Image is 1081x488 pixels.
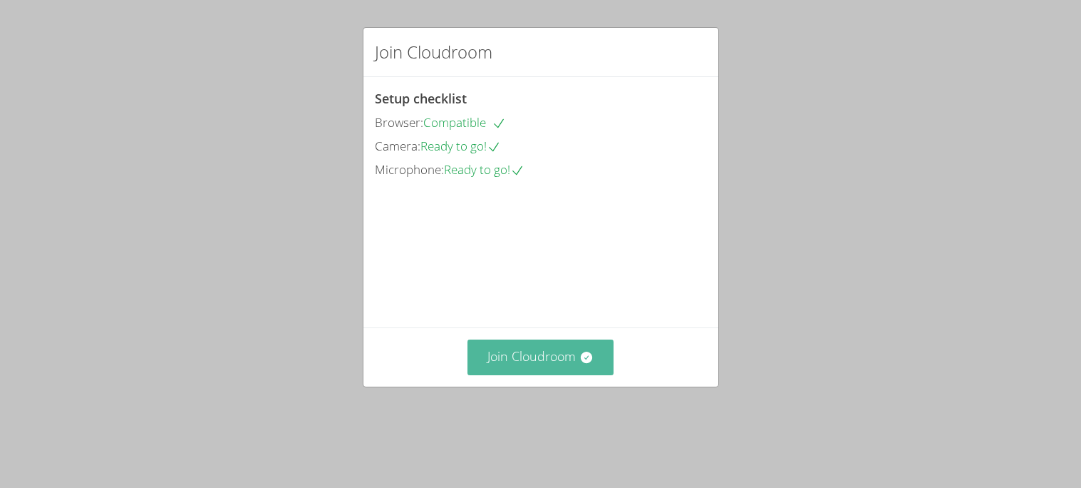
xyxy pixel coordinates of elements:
span: Setup checklist [375,90,467,107]
span: Microphone: [375,161,444,178]
span: Browser: [375,114,423,131]
span: Ready to go! [444,161,524,178]
span: Compatible [423,114,506,131]
span: Ready to go! [420,138,501,154]
span: Camera: [375,138,420,154]
h2: Join Cloudroom [375,39,492,65]
button: Join Cloudroom [467,340,614,375]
